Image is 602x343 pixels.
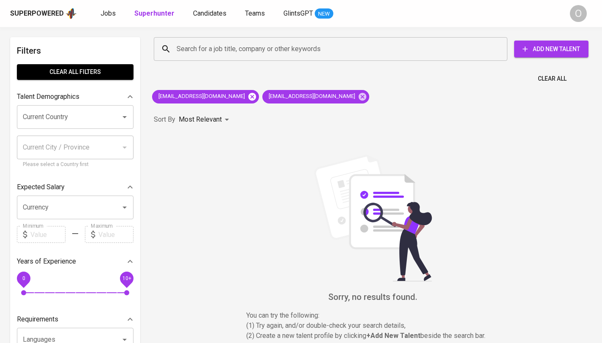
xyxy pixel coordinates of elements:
div: Superpowered [10,9,64,19]
p: (2) Create a new talent profile by clicking beside the search bar. [246,331,500,341]
span: Clear All [538,73,567,84]
button: Open [119,201,131,213]
p: Years of Experience [17,256,76,267]
input: Value [98,226,133,243]
p: Please select a Country first [23,161,128,169]
p: (1) Try again, and/or double-check your search details, [246,321,500,331]
a: Superhunter [134,8,176,19]
a: Candidates [193,8,228,19]
button: Add New Talent [514,41,588,57]
p: Sort By [154,114,175,125]
span: Teams [245,9,265,17]
p: Most Relevant [179,114,222,125]
div: Talent Demographics [17,88,133,105]
span: Candidates [193,9,226,17]
img: file_searching.svg [310,155,436,281]
h6: Sorry, no results found. [154,290,592,304]
a: Jobs [101,8,117,19]
a: Superpoweredapp logo [10,7,77,20]
div: Years of Experience [17,253,133,270]
b: + Add New Talent [366,332,420,340]
div: Expected Salary [17,179,133,196]
span: [EMAIL_ADDRESS][DOMAIN_NAME] [152,93,250,101]
h6: Filters [17,44,133,57]
p: Requirements [17,314,58,324]
div: Most Relevant [179,112,232,128]
b: Superhunter [134,9,174,17]
div: [EMAIL_ADDRESS][DOMAIN_NAME] [262,90,369,103]
div: [EMAIL_ADDRESS][DOMAIN_NAME] [152,90,259,103]
span: Jobs [101,9,116,17]
span: NEW [315,10,333,18]
span: 0 [22,275,25,281]
a: Teams [245,8,267,19]
button: Open [119,111,131,123]
div: O [570,5,587,22]
span: Clear All filters [24,67,127,77]
input: Value [30,226,65,243]
div: Requirements [17,311,133,328]
button: Clear All filters [17,64,133,80]
p: Expected Salary [17,182,65,192]
a: GlintsGPT NEW [283,8,333,19]
button: Clear All [534,71,570,87]
span: GlintsGPT [283,9,313,17]
p: Talent Demographics [17,92,79,102]
span: Add New Talent [521,44,582,54]
span: 10+ [122,275,131,281]
span: [EMAIL_ADDRESS][DOMAIN_NAME] [262,93,360,101]
p: You can try the following : [246,310,500,321]
img: app logo [65,7,77,20]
